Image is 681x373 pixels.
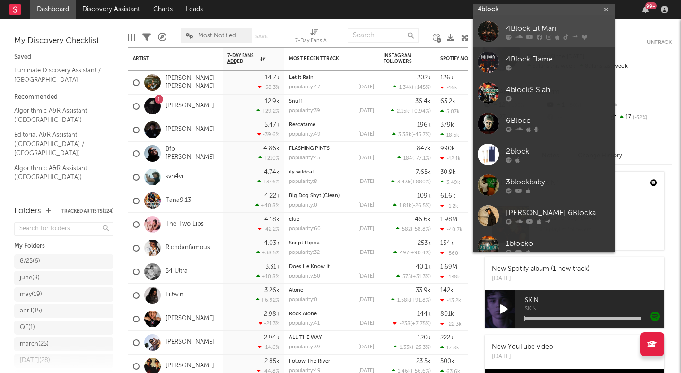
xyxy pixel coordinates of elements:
[257,179,279,185] div: +346 %
[256,108,279,114] div: +29.2 %
[397,109,409,114] span: 2.15k
[416,358,431,364] div: 23.5k
[295,24,333,51] div: 7-Day Fans Added (7-Day Fans Added)
[289,241,320,246] a: Script Flippa
[20,289,42,300] div: may ( 19 )
[440,169,456,175] div: 30.9k
[14,304,113,318] a: april(15)
[506,207,610,218] div: [PERSON_NAME] 6Blocka
[415,217,431,223] div: 46.6k
[506,176,610,188] div: 3blockbaby
[358,108,374,113] div: [DATE]
[166,268,188,276] a: 54 Ultra
[473,170,615,200] a: 3blockbaby
[402,274,411,279] span: 575
[440,156,461,162] div: -12.1k
[391,297,431,303] div: ( )
[440,274,460,280] div: -138k
[14,52,113,63] div: Saved
[142,24,151,51] div: Filters
[440,358,454,364] div: 500k
[289,312,374,317] div: Rock Alone
[391,179,431,185] div: ( )
[14,321,113,335] a: QF(1)
[289,156,320,161] div: popularity: 45
[256,250,279,256] div: +38.5 %
[473,16,615,47] a: 4Block Lil Mari
[642,6,649,13] button: 99+
[645,2,657,9] div: 99 +
[133,56,204,61] div: Artist
[257,131,279,138] div: -39.6 %
[128,24,135,51] div: Edit Columns
[506,84,610,95] div: 4block$ Siah
[227,53,258,64] span: 7-Day Fans Added
[289,345,320,350] div: popularity: 39
[506,146,610,157] div: 2block
[396,226,431,232] div: ( )
[166,338,214,347] a: [PERSON_NAME]
[473,78,615,108] a: 4block$ Siah
[492,264,590,274] div: New Spotify album (1 new track)
[417,311,431,317] div: 144k
[20,305,42,317] div: april ( 15 )
[289,250,320,255] div: popularity: 32
[289,217,374,222] div: clue
[255,34,268,39] button: Save
[14,206,41,217] div: Folders
[358,321,374,326] div: [DATE]
[397,155,431,161] div: ( )
[289,179,317,184] div: popularity: 8
[411,298,429,303] span: +91.8 %
[264,217,279,223] div: 4.18k
[289,359,330,364] a: Follow The River
[264,311,279,317] div: 2.98k
[358,226,374,232] div: [DATE]
[289,288,374,293] div: Alone
[403,156,412,161] span: 184
[525,295,664,306] span: SKIN
[384,53,417,64] div: Instagram Followers
[440,122,454,128] div: 379k
[412,227,429,232] span: -58.8 %
[473,139,615,170] a: 2block
[14,254,113,269] a: 8/25(6)
[358,179,374,184] div: [DATE]
[358,297,374,303] div: [DATE]
[358,156,374,161] div: [DATE]
[440,85,457,91] div: -16k
[440,250,458,256] div: -560
[289,170,374,175] div: ily wildcat
[402,227,411,232] span: 582
[166,173,184,181] a: svn4vr
[396,273,431,279] div: ( )
[295,35,333,47] div: 7-Day Fans Added (7-Day Fans Added)
[158,24,166,51] div: A&R Pipeline
[20,355,50,366] div: [DATE] ( 28 )
[400,345,412,350] span: 1.33k
[506,23,610,34] div: 4Block Lil Mari
[258,226,279,232] div: -42.2 %
[289,122,374,128] div: Rescatame
[415,98,431,104] div: 36.4k
[289,203,317,208] div: popularity: 0
[397,180,410,185] span: 3.43k
[393,321,431,327] div: ( )
[166,315,214,323] a: [PERSON_NAME]
[400,251,409,256] span: 497
[264,358,279,364] div: 2.85k
[14,354,113,368] a: [DATE](28)
[289,321,320,326] div: popularity: 41
[258,155,279,161] div: +210 %
[264,335,279,341] div: 2.94k
[289,170,314,175] a: ily wildcat
[418,335,431,341] div: 120k
[265,264,279,270] div: 3.31k
[440,56,511,61] div: Spotify Monthly Listeners
[417,75,431,81] div: 202k
[289,132,321,137] div: popularity: 49
[289,359,374,364] div: Follow The River
[358,274,374,279] div: [DATE]
[473,4,615,16] input: Search for artists
[412,321,429,327] span: +7.75 %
